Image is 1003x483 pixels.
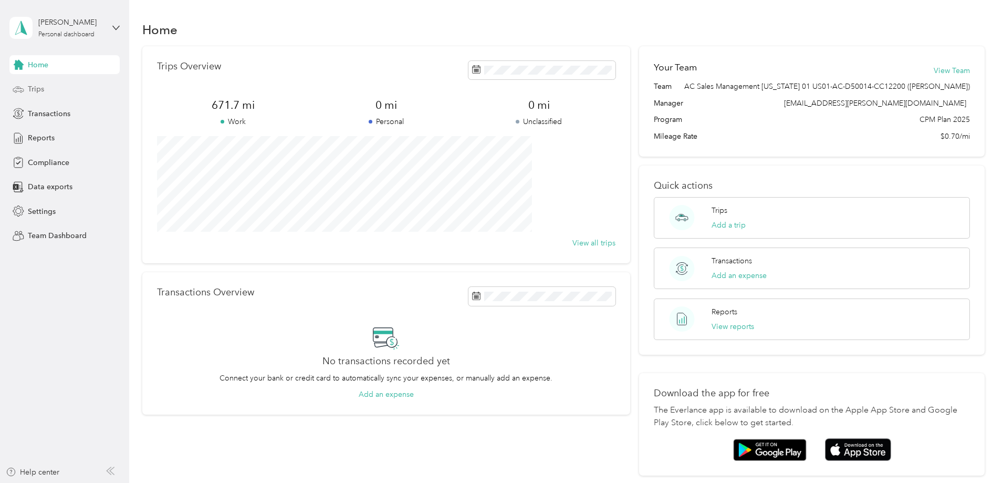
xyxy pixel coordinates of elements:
p: Reports [712,306,737,317]
p: Work [157,116,310,127]
p: Trips Overview [157,61,221,72]
button: View reports [712,321,754,332]
p: Unclassified [463,116,615,127]
button: Help center [6,467,59,478]
button: Add an expense [712,270,767,281]
button: Add an expense [359,389,414,400]
p: Quick actions [654,180,970,191]
span: Team [654,81,672,92]
h2: No transactions recorded yet [322,356,450,367]
img: App store [825,438,891,461]
button: Add a trip [712,220,746,231]
span: 0 mi [310,98,463,112]
span: $0.70/mi [941,131,970,142]
p: Trips [712,205,727,216]
span: Compliance [28,157,69,168]
iframe: Everlance-gr Chat Button Frame [944,424,1003,483]
p: Personal [310,116,463,127]
span: [EMAIL_ADDRESS][PERSON_NAME][DOMAIN_NAME] [784,99,966,108]
span: AC Sales Management [US_STATE] 01 US01-AC-D50014-CC12200 ([PERSON_NAME]) [684,81,970,92]
button: View Team [934,65,970,76]
p: Download the app for free [654,388,970,399]
span: Team Dashboard [28,230,87,241]
span: Transactions [28,108,70,119]
div: Personal dashboard [38,32,95,38]
span: Reports [28,132,55,143]
img: Google play [733,439,807,461]
span: Program [654,114,682,125]
span: Mileage Rate [654,131,697,142]
span: 671.7 mi [157,98,310,112]
p: Transactions [712,255,752,266]
span: 0 mi [463,98,615,112]
span: Trips [28,84,44,95]
div: [PERSON_NAME] [38,17,104,28]
span: Settings [28,206,56,217]
button: View all trips [572,238,615,249]
span: Data exports [28,181,72,192]
span: Home [28,59,48,70]
p: Connect your bank or credit card to automatically sync your expenses, or manually add an expense. [220,373,552,384]
p: The Everlance app is available to download on the Apple App Store and Google Play Store, click be... [654,404,970,429]
h1: Home [142,24,177,35]
h2: Your Team [654,61,697,74]
span: Manager [654,98,683,109]
p: Transactions Overview [157,287,254,298]
span: CPM Plan 2025 [920,114,970,125]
